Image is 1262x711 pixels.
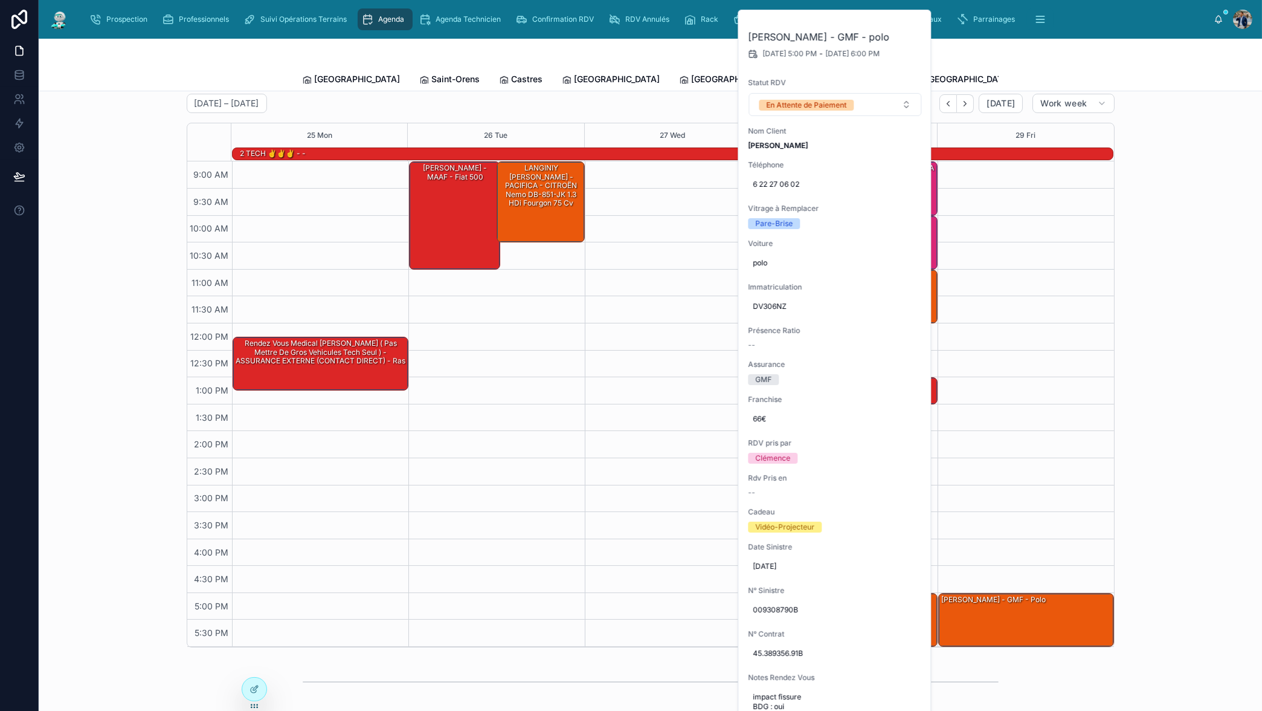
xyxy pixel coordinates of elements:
button: Select Button [749,93,921,116]
div: Pare-Brise [755,218,793,229]
span: -- [748,340,755,350]
span: Immatriculation [748,282,922,292]
div: LANGINIY [PERSON_NAME] - PACIFICA - CITROËN Nemo DB-851-JK 1.3 HDi Fourgon 75 cv [499,163,584,209]
span: Castres [512,73,543,85]
span: 6 22 27 06 02 [753,180,917,189]
h2: [DATE] – [DATE] [195,97,259,109]
div: rendez vous medical [PERSON_NAME] ( pas mettre de gros vehicules tech seul ) - ASSURANCE EXTERNE ... [233,337,408,390]
span: 3:30 PM [192,520,232,530]
a: [GEOGRAPHIC_DATA] [914,68,1012,93]
button: [DATE] [979,94,1023,113]
a: [GEOGRAPHIC_DATA] [303,68,401,93]
span: Téléphone [748,160,922,170]
span: Présence Ratio [748,326,922,336]
span: Agenda Technicien [436,15,501,24]
span: Date Sinistre [748,542,922,552]
div: [PERSON_NAME] - MAAF - fiat 500 [411,163,499,183]
div: [PERSON_NAME] - GMF - polo [939,594,1113,646]
span: [DATE] [987,98,1015,109]
span: -- [748,488,755,498]
a: Suivi Opérations Terrains [240,8,355,30]
span: Franchise [748,395,922,404]
span: [GEOGRAPHIC_DATA] [315,73,401,85]
span: Voiture [748,239,922,248]
span: 4:30 PM [192,574,232,584]
span: [GEOGRAPHIC_DATA] [575,73,660,85]
span: polo [753,258,917,268]
span: Rdv Pris en [748,473,922,483]
div: GMF [755,374,771,385]
span: 3:00 PM [192,493,232,503]
span: N° Contrat [748,629,922,639]
span: N° Sinistre [748,586,922,596]
div: Vidéo-Projecteur [755,522,814,533]
a: SAV techniciens [804,8,888,30]
span: 11:00 AM [189,278,232,288]
span: 5:00 PM [192,601,232,611]
span: - [819,49,823,59]
button: Work week [1032,94,1114,113]
button: 29 Fri [1016,123,1035,148]
a: Parrainages [953,8,1023,30]
span: Parrainages [973,15,1015,24]
span: [GEOGRAPHIC_DATA] [692,73,777,85]
span: Professionnels [179,15,229,24]
a: Confirmation RDV [512,8,602,30]
button: 27 Wed [660,123,685,148]
span: 009308790B [753,605,917,615]
span: 2:00 PM [192,439,232,449]
a: Saint-Orens [420,68,480,93]
span: 66€ [753,414,917,424]
span: 5:30 PM [192,628,232,638]
span: 11:30 AM [189,304,232,314]
div: 2 TECH ✌️✌️✌️ - - [239,148,307,160]
a: [GEOGRAPHIC_DATA] [562,68,660,93]
span: 9:00 AM [191,169,232,180]
div: En Attente de Paiement [766,100,846,111]
a: Rack [680,8,727,30]
div: LANGINIY [PERSON_NAME] - PACIFICA - CITROËN Nemo DB-851-JK 1.3 HDi Fourgon 75 cv [497,162,584,242]
button: Back [939,94,957,113]
div: [PERSON_NAME] - GMF - polo [941,594,1048,605]
span: Agenda [378,15,404,24]
span: RDV Annulés [625,15,669,24]
span: 4:00 PM [192,547,232,557]
span: 12:30 PM [188,358,232,368]
a: RDV Annulés [605,8,678,30]
button: 26 Tue [484,123,507,148]
span: 10:00 AM [187,223,232,233]
button: 25 Mon [307,123,332,148]
strong: [PERSON_NAME] [748,141,808,150]
span: Saint-Orens [432,73,480,85]
span: RDV pris par [748,438,922,448]
span: [GEOGRAPHIC_DATA] [926,73,1012,85]
span: Prospection [106,15,147,24]
a: Agenda [358,8,413,30]
a: Cadeaux [890,8,950,30]
span: 45.389356.91B [753,649,917,658]
img: App logo [48,10,70,29]
div: scrollable content [80,6,1214,33]
div: [PERSON_NAME] - MAAF - fiat 500 [410,162,500,268]
span: Notes Rendez Vous [748,673,922,683]
span: 1:30 PM [193,412,232,423]
span: 9:30 AM [191,196,232,207]
a: Castres [500,68,543,93]
span: Rack [701,15,718,24]
span: 10:30 AM [187,250,232,261]
span: [DATE] [753,562,917,571]
div: Clémence [755,453,790,464]
h2: [PERSON_NAME] - GMF - polo [748,30,922,44]
span: 1:00 PM [193,385,232,395]
span: Statut RDV [748,78,922,88]
a: Commandes [729,8,802,30]
span: [DATE] 6:00 PM [825,49,880,59]
span: DV306NZ [753,302,917,311]
span: Suivi Opérations Terrains [260,15,347,24]
a: Agenda Technicien [415,8,509,30]
span: Work week [1040,98,1087,109]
